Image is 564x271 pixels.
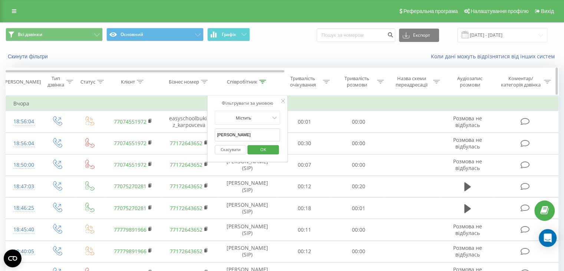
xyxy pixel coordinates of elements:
[169,79,199,85] div: Бізнес номер
[284,75,321,88] div: Тривалість очікування
[170,226,202,233] a: 77172643652
[106,28,204,41] button: Основний
[278,111,332,133] td: 00:01
[13,201,33,215] div: 18:46:25
[13,179,33,194] div: 18:47:03
[114,140,146,147] a: 77074551972
[13,222,33,237] div: 18:45:40
[114,226,146,233] a: 77779891966
[13,244,33,259] div: 18:40:05
[6,28,103,41] button: Всі дзвінки
[471,8,528,14] span: Налаштування профілю
[170,161,202,168] a: 77172643652
[114,248,146,255] a: 77779891966
[453,223,482,236] span: Розмова не відбулась
[453,136,482,150] span: Розмова не відбулась
[247,145,279,154] button: OK
[170,205,202,212] a: 77172643652
[222,32,236,37] span: Графік
[278,197,332,219] td: 00:18
[539,229,557,247] div: Open Intercom Messenger
[278,219,332,241] td: 00:11
[541,8,554,14] span: Вихід
[217,219,278,241] td: [PERSON_NAME] (SIP)
[448,75,492,88] div: Аудіозапис розмови
[217,197,278,219] td: [PERSON_NAME] (SIP)
[6,96,558,111] td: Вчора
[13,158,33,172] div: 18:50:00
[392,75,431,88] div: Назва схеми переадресації
[332,133,385,154] td: 00:00
[121,79,135,85] div: Клієнт
[278,154,332,176] td: 00:07
[499,75,542,88] div: Коментар/категорія дзвінка
[3,79,41,85] div: [PERSON_NAME]
[278,133,332,154] td: 00:30
[161,111,217,133] td: easyschoolbukikz_karpovceva
[453,244,482,258] span: Розмова не відбулась
[13,136,33,151] div: 18:56:04
[217,241,278,262] td: [PERSON_NAME] (SIP)
[332,176,385,197] td: 00:20
[332,241,385,262] td: 00:00
[317,29,395,42] input: Пошук за номером
[114,161,146,168] a: 77074551972
[253,144,274,155] span: OK
[227,79,257,85] div: Співробітник
[18,32,42,37] span: Всі дзвінки
[278,241,332,262] td: 00:12
[215,145,246,154] button: Скасувати
[207,28,250,41] button: Графік
[332,197,385,219] td: 00:01
[114,118,146,125] a: 77074551972
[170,248,202,255] a: 77172643652
[114,183,146,190] a: 77075270281
[4,249,22,267] button: Open CMP widget
[114,205,146,212] a: 77075270281
[13,114,33,129] div: 18:56:04
[215,99,280,107] div: Фільтрувати за умовою
[217,154,278,176] td: [PERSON_NAME] (SIP)
[453,115,482,128] span: Розмова не відбулась
[47,75,64,88] div: Тип дзвінка
[431,53,558,60] a: Коли дані можуть відрізнятися вiд інших систем
[217,176,278,197] td: [PERSON_NAME] (SIP)
[403,8,458,14] span: Реферальна програма
[215,128,280,141] input: Введіть значення
[170,183,202,190] a: 77172643652
[80,79,95,85] div: Статус
[278,176,332,197] td: 00:12
[453,158,482,172] span: Розмова не відбулась
[332,219,385,241] td: 00:00
[170,140,202,147] a: 77172643652
[399,29,439,42] button: Експорт
[332,111,385,133] td: 00:00
[332,154,385,176] td: 00:00
[338,75,375,88] div: Тривалість розмови
[6,53,52,60] button: Скинути фільтри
